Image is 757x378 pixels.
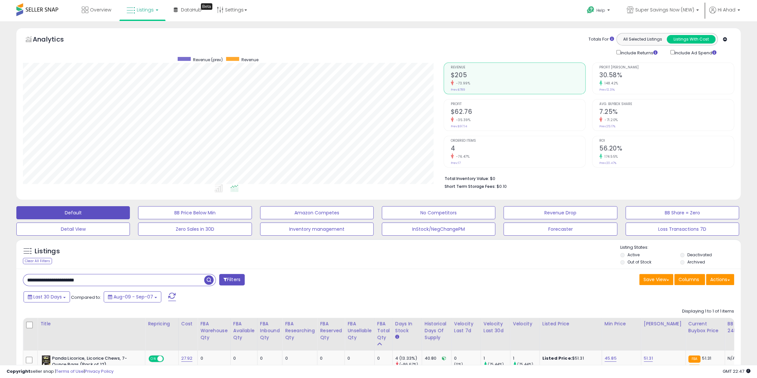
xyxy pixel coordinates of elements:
a: Hi Ahad [709,7,740,21]
div: [PERSON_NAME] [644,320,683,327]
h2: 56.20% [599,145,734,153]
div: BB Share 24h. [728,320,751,334]
div: Listed Price [542,320,599,327]
small: Prev: $97.14 [451,124,467,128]
span: Profit [451,102,585,106]
button: Actions [706,274,734,285]
div: 0 [233,355,252,361]
div: Title [40,320,142,327]
div: Displaying 1 to 1 of 1 items [682,308,734,315]
div: Historical Days Of Supply [425,320,449,341]
a: Terms of Use [56,368,84,374]
div: FBA Researching Qty [285,320,314,341]
div: seller snap | | [7,369,114,375]
div: 0 [260,355,277,361]
button: Filters [219,274,245,285]
div: 1 [484,355,510,361]
small: Prev: 25.17% [599,124,615,128]
div: N/A [728,355,749,361]
div: Min Price [605,320,638,327]
button: All Selected Listings [618,35,667,44]
img: 51U2XdHqcGL._SL40_.jpg [42,355,50,369]
b: Short Term Storage Fees: [445,184,496,189]
button: Inventory management [260,223,374,236]
button: Default [16,206,130,219]
div: 0 [320,355,340,361]
h5: Analytics [33,35,77,45]
b: Total Inventory Value: [445,176,489,181]
div: Include Ad Spend [665,49,727,56]
div: 0 [347,355,369,361]
button: InStock/NegChangePM [382,223,495,236]
small: Prev: 20.47% [599,161,616,165]
div: FBA Warehouse Qty [200,320,227,341]
span: Compared to: [71,294,101,300]
span: Last 30 Days [33,294,62,300]
span: DataHub [181,7,202,13]
small: Prev: 12.31% [599,88,615,92]
div: Velocity [513,320,537,327]
span: Revenue [241,57,258,63]
div: $51.31 [542,355,597,361]
button: Last 30 Days [24,291,70,302]
div: Repricing [148,320,176,327]
button: No Competitors [382,206,495,219]
p: Listing States: [620,244,741,251]
div: FBA Available Qty [233,320,255,341]
button: Save View [639,274,673,285]
button: Forecaster [503,223,617,236]
a: Privacy Policy [85,368,114,374]
div: Clear All Filters [23,258,52,264]
h2: 30.58% [599,71,734,80]
button: Detail View [16,223,130,236]
a: 51.31 [644,355,653,362]
a: 27.92 [181,355,193,362]
span: 2025-10-8 22:47 GMT [723,368,750,374]
small: 174.55% [602,154,618,159]
span: Listings [137,7,154,13]
small: 148.42% [602,81,618,86]
span: Hi Ahad [718,7,735,13]
span: Revenue (prev) [193,57,223,63]
span: Aug-09 - Sep-07 [114,294,153,300]
div: FBA Total Qty [377,320,390,341]
div: 0 [454,355,481,361]
span: OFF [163,356,173,362]
span: Avg. Buybox Share [599,102,734,106]
div: 0 [377,355,387,361]
div: Velocity Last 30d [484,320,507,334]
a: Help [582,1,616,21]
button: Amazon Competes [260,206,374,219]
h2: 7.25% [599,108,734,117]
div: Days In Stock [395,320,419,334]
span: $0.10 [497,183,507,189]
b: Panda Licorice, Licorice Chews, 7-Ounce Bags (Pack of 12) [52,355,132,369]
div: 4 (13.33%) [395,355,422,361]
div: 1 [513,355,539,361]
label: Out of Stock [627,259,651,265]
div: Cost [181,320,195,327]
div: Velocity Last 7d [454,320,478,334]
small: -76.47% [454,154,470,159]
small: -35.39% [454,117,471,122]
span: Ordered Items [451,139,585,143]
h2: $205 [451,71,585,80]
h2: $62.76 [451,108,585,117]
i: Get Help [587,6,595,14]
span: 51.31 [702,355,711,361]
span: Help [596,8,605,13]
small: Prev: $789 [451,88,465,92]
div: FBA Reserved Qty [320,320,342,341]
div: Include Returns [611,49,665,56]
button: Columns [674,274,705,285]
h5: Listings [35,247,60,256]
div: 40.80 [425,355,446,361]
div: Totals For [589,36,614,43]
small: -71.20% [602,117,618,122]
button: Listings With Cost [667,35,715,44]
small: Prev: 17 [451,161,461,165]
li: $0 [445,174,729,182]
span: ON [149,356,157,362]
label: Active [627,252,640,258]
span: Overview [90,7,111,13]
